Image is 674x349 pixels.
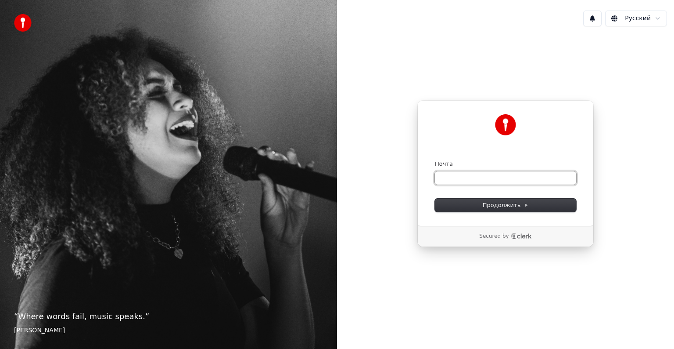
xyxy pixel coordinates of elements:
label: Почта [435,160,453,168]
p: Secured by [479,233,509,240]
img: Youka [495,114,516,135]
img: youka [14,14,32,32]
span: Продолжить [483,201,529,209]
p: “ Where words fail, music speaks. ” [14,310,323,323]
a: Clerk logo [511,233,532,239]
button: Продолжить [435,199,576,212]
footer: [PERSON_NAME] [14,326,323,335]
